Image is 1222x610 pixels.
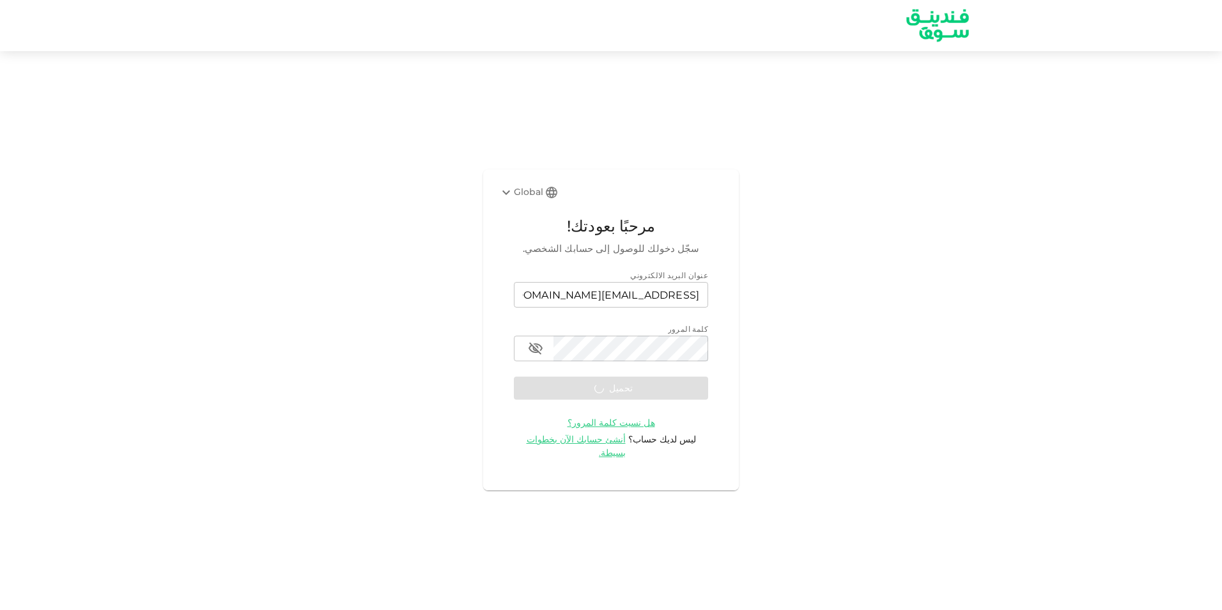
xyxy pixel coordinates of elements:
span: عنوان البريد الالكتروني [630,270,708,280]
span: سجّل دخولك للوصول إلى حسابك الشخصي. [514,241,708,256]
span: هل نسيت كلمة المرور؟ [568,417,655,428]
div: Global [499,185,543,200]
span: ليس لديك حساب؟ [628,434,696,445]
input: password [553,336,708,361]
img: logo [890,1,986,50]
input: email [514,282,708,308]
a: logo [900,1,975,50]
span: مرحبًا بعودتك! [514,214,708,239]
span: كلمة المرور [668,324,708,334]
span: أنشئ حسابك الآن بخطوات بسيطة. [527,434,626,458]
a: هل نسيت كلمة المرور؟ [568,416,655,428]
